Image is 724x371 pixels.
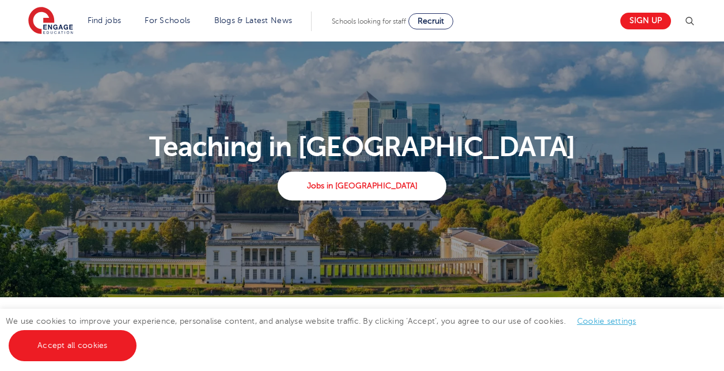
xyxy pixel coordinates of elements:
[577,317,636,325] a: Cookie settings
[9,330,137,361] a: Accept all cookies
[620,13,671,29] a: Sign up
[145,16,190,25] a: For Schools
[28,7,73,36] img: Engage Education
[418,17,444,25] span: Recruit
[278,172,446,200] a: Jobs in [GEOGRAPHIC_DATA]
[88,16,122,25] a: Find jobs
[21,133,703,161] p: Teaching in [GEOGRAPHIC_DATA]
[6,317,648,350] span: We use cookies to improve your experience, personalise content, and analyse website traffic. By c...
[214,16,293,25] a: Blogs & Latest News
[332,17,406,25] span: Schools looking for staff
[408,13,453,29] a: Recruit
